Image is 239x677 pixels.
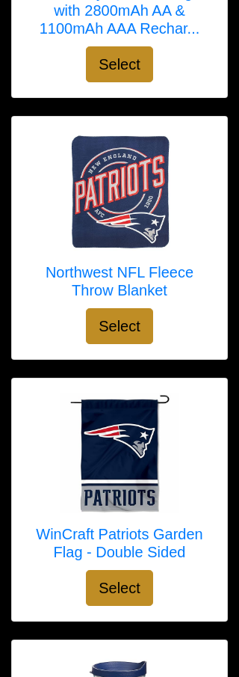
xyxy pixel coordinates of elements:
img: WinCraft Patriots Garden Flag - Double Sided [60,394,179,514]
button: Select [86,309,153,345]
h5: Northwest NFL Fleece Throw Blanket [27,264,212,300]
h5: WinCraft Patriots Garden Flag - Double Sided [27,526,212,562]
button: Select [86,571,153,607]
button: Select [86,47,153,83]
a: WinCraft Patriots Garden Flag - Double Sided WinCraft Patriots Garden Flag - Double Sided [27,394,212,571]
a: Northwest NFL Fleece Throw Blanket Northwest NFL Fleece Throw Blanket [27,132,212,309]
img: Northwest NFL Fleece Throw Blanket [60,132,179,252]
